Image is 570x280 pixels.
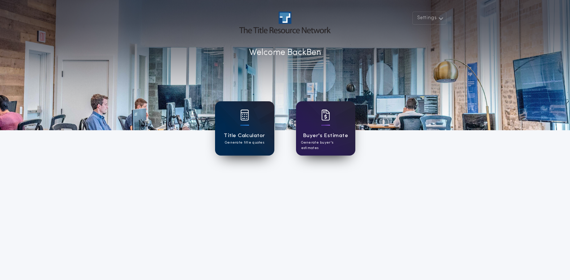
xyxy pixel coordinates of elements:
[412,12,446,25] button: Settings
[303,132,348,140] h1: Buyer's Estimate
[225,140,264,145] p: Generate title quotes
[321,110,330,120] img: card icon
[239,12,330,33] img: account-logo
[240,110,249,120] img: card icon
[296,101,355,156] a: card iconBuyer's EstimateGenerate buyer's estimates
[249,46,321,59] p: Welcome Back Ben
[215,101,274,156] a: card iconTitle CalculatorGenerate title quotes
[224,132,265,140] h1: Title Calculator
[301,140,350,151] p: Generate buyer's estimates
